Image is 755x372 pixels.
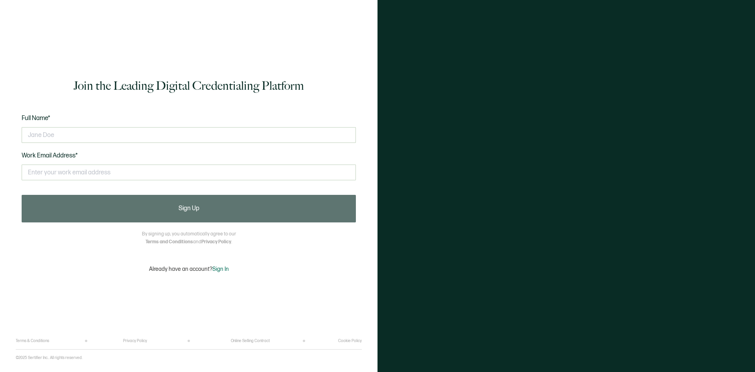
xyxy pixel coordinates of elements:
[74,78,304,94] h1: Join the Leading Digital Credentialing Platform
[145,239,193,245] a: Terms and Conditions
[179,205,199,212] span: Sign Up
[149,266,229,272] p: Already have an account?
[22,165,356,180] input: Enter your work email address
[16,355,83,360] p: ©2025 Sertifier Inc.. All rights reserved.
[212,266,229,272] span: Sign In
[123,339,147,343] a: Privacy Policy
[142,230,236,246] p: By signing up, you automatically agree to our and .
[201,239,231,245] a: Privacy Policy
[22,195,356,222] button: Sign Up
[231,339,270,343] a: Online Selling Contract
[338,339,362,343] a: Cookie Policy
[16,339,49,343] a: Terms & Conditions
[22,152,78,159] span: Work Email Address*
[22,115,50,122] span: Full Name*
[22,127,356,143] input: Jane Doe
